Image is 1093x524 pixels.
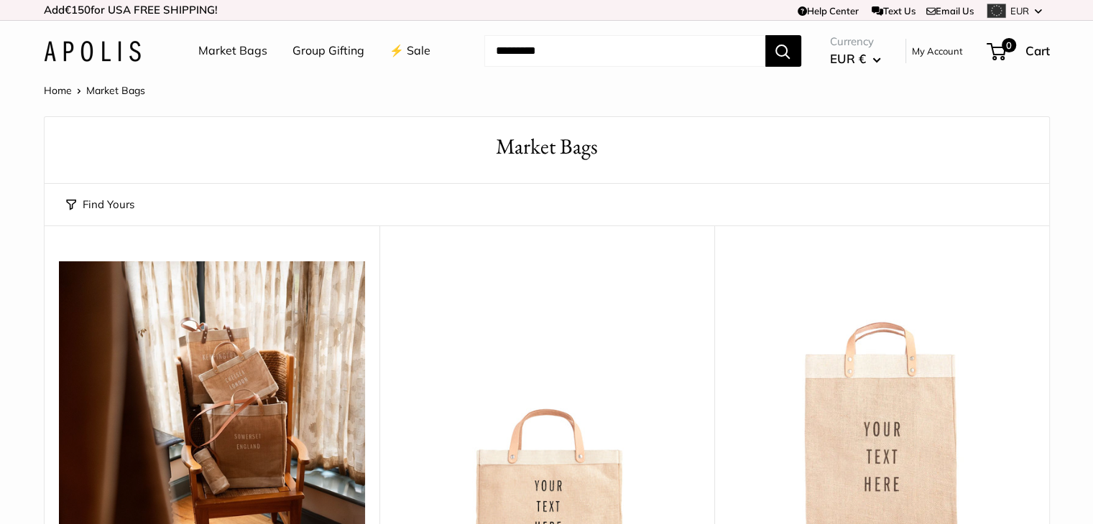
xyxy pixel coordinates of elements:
[830,47,881,70] button: EUR €
[798,5,859,17] a: Help Center
[66,131,1028,162] h1: Market Bags
[765,35,801,67] button: Search
[292,40,364,62] a: Group Gifting
[44,84,72,97] a: Home
[389,40,430,62] a: ⚡️ Sale
[44,81,145,100] nav: Breadcrumb
[1001,38,1015,52] span: 0
[830,32,881,52] span: Currency
[830,51,866,66] span: EUR €
[198,40,267,62] a: Market Bags
[44,41,141,62] img: Apolis
[912,42,963,60] a: My Account
[484,35,765,67] input: Search...
[1025,43,1050,58] span: Cart
[872,5,916,17] a: Text Us
[86,84,145,97] span: Market Bags
[926,5,974,17] a: Email Us
[65,3,91,17] span: €150
[1010,5,1029,17] span: EUR
[988,39,1050,62] a: 0 Cart
[66,195,134,215] button: Find Yours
